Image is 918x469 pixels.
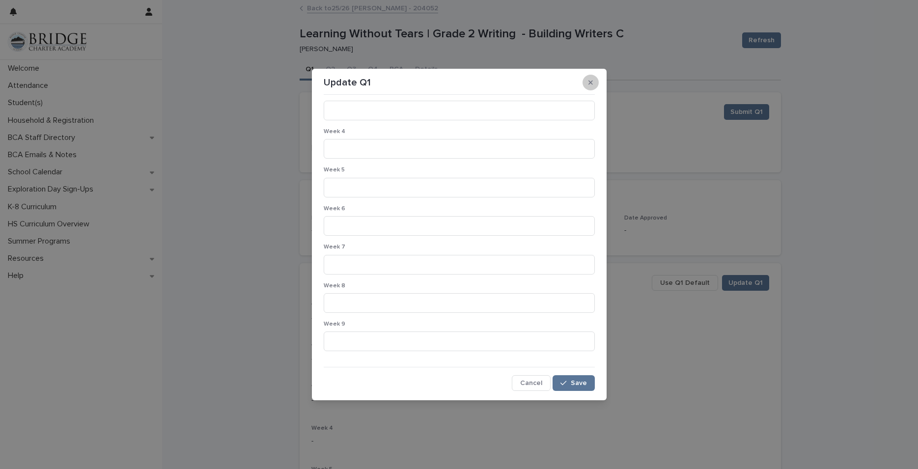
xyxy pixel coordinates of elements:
span: Week 4 [324,129,345,135]
span: Week 5 [324,167,345,173]
button: Cancel [512,375,551,391]
button: Save [553,375,594,391]
span: Week 7 [324,244,345,250]
span: Week 6 [324,206,345,212]
span: Save [571,380,587,386]
span: Week 9 [324,321,345,327]
span: Cancel [520,380,542,386]
p: Update Q1 [324,77,371,88]
span: Week 8 [324,283,345,289]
